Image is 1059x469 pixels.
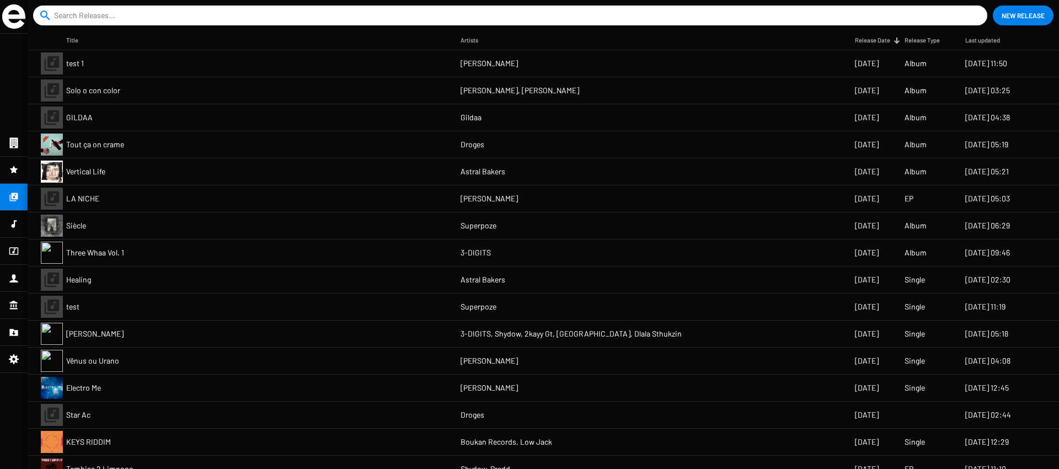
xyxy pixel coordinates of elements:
span: [DATE] [855,274,879,285]
span: Single [905,328,925,339]
span: [DATE] 12:29 [965,436,1009,447]
img: grand-sigle.svg [2,4,25,29]
span: GILDAA [66,112,93,123]
div: Artists [461,35,488,46]
img: artwork-single2.jpg [41,431,63,453]
span: [DATE] 11:50 [965,58,1007,69]
span: [PERSON_NAME] [66,328,124,339]
span: [DATE] [855,436,879,447]
span: [DATE] 06:29 [965,220,1010,231]
mat-icon: search [39,9,52,22]
span: [PERSON_NAME] [461,382,518,393]
span: Album [905,139,927,150]
div: Release Type [905,35,950,46]
img: tout-ca-on-crame.png [41,134,63,156]
div: Artists [461,35,478,46]
span: New Release [1002,6,1045,25]
span: [DATE] 02:44 [965,409,1011,420]
span: [DATE] [855,247,879,258]
span: Album [905,220,927,231]
span: EP [905,193,913,204]
div: Last updated [965,35,1000,46]
div: Release Type [905,35,940,46]
span: [DATE] 12:45 [965,382,1009,393]
span: 3-DIGITS, Shydow, 2kayy Gt, [GEOGRAPHIC_DATA], Dlala Sthukzin [461,328,682,339]
span: Single [905,355,925,366]
span: Single [905,436,925,447]
span: Star Ac [66,409,90,420]
span: Superpoze [461,220,496,231]
span: Three Whaa Vol. 1 [66,247,124,258]
span: Astral Bakers [461,274,505,285]
span: [DATE] 09:46 [965,247,1010,258]
span: [DATE] [855,355,879,366]
span: Album [905,166,927,177]
div: Title [66,35,88,46]
span: [DATE] 05:18 [965,328,1008,339]
span: [PERSON_NAME] [461,58,518,69]
span: Album [905,58,927,69]
span: Album [905,247,927,258]
div: Last updated [965,35,1010,46]
span: Single [905,301,925,312]
div: Title [66,35,78,46]
span: [DATE] 03:25 [965,85,1010,96]
span: [PERSON_NAME] [461,193,518,204]
span: [DATE] [855,112,879,123]
button: New Release [993,6,1053,25]
div: Release Date [855,35,900,46]
span: [DATE] [855,166,879,177]
span: Boukan Records, Low Jack [461,436,552,447]
span: [DATE] 11:19 [965,301,1005,312]
span: LA NICHE [66,193,99,204]
span: [DATE] [855,328,879,339]
span: [DATE] [855,409,879,420]
img: 20250519_ab_vl_cover.jpg [41,161,63,183]
span: [DATE] 05:19 [965,139,1008,150]
span: Electro Me [66,382,101,393]
span: Healing [66,274,91,285]
span: Vertical Life [66,166,105,177]
span: [PERSON_NAME], [PERSON_NAME] [461,85,579,96]
span: [DATE] [855,85,879,96]
span: Solo o con color [66,85,120,96]
span: Superpoze [461,301,496,312]
span: [DATE] 04:38 [965,112,1010,123]
span: Siècle [66,220,86,231]
span: 3-DIGITS [461,247,491,258]
img: sps-coverdigi-v01-5.jpg [41,215,63,237]
span: test 1 [66,58,84,69]
span: [DATE] 05:21 [965,166,1009,177]
span: [DATE] [855,382,879,393]
input: Search Releases... [54,6,971,25]
span: Single [905,382,925,393]
span: KEYS RIDDIM [66,436,111,447]
span: [DATE] 04:08 [965,355,1010,366]
span: Vênus ou Urano [66,355,119,366]
span: Tout ça on crame [66,139,124,150]
span: Album [905,85,927,96]
span: [DATE] [855,301,879,312]
span: [DATE] [855,193,879,204]
span: Droges [461,409,484,420]
div: Release Date [855,35,890,46]
span: [PERSON_NAME] [461,355,518,366]
span: [DATE] 02:30 [965,274,1010,285]
img: artwork-electro-me.jpg [41,377,63,399]
span: Droges [461,139,484,150]
span: [DATE] [855,58,879,69]
span: [DATE] [855,139,879,150]
span: [DATE] [855,220,879,231]
span: test [66,301,79,312]
span: Astral Bakers [461,166,505,177]
span: Single [905,274,925,285]
span: Album [905,112,927,123]
span: Gildaa [461,112,482,123]
span: [DATE] 05:03 [965,193,1010,204]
